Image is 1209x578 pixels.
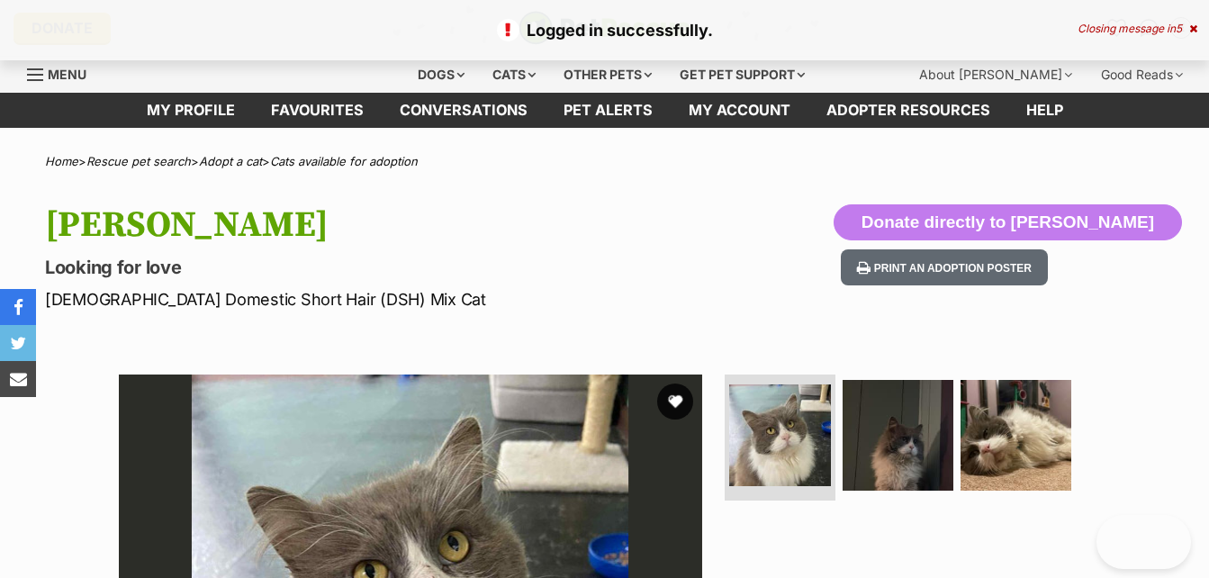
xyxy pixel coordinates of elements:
button: favourite [657,384,693,420]
a: Pet alerts [546,93,671,128]
iframe: Help Scout Beacon - Open [1096,515,1191,569]
p: Logged in successfully. [18,18,1191,42]
a: Cats available for adoption [270,154,418,168]
div: About [PERSON_NAME] [907,57,1085,93]
div: Good Reads [1088,57,1195,93]
button: Donate directly to [PERSON_NAME] [834,204,1182,240]
div: Dogs [405,57,477,93]
a: Adopt a cat [199,154,262,168]
img: Photo of Linus [961,380,1071,491]
img: Photo of Linus [729,384,831,486]
span: Menu [48,67,86,82]
div: Cats [480,57,548,93]
a: Adopter resources [808,93,1008,128]
a: Rescue pet search [86,154,191,168]
button: Print an adoption poster [841,249,1048,286]
a: Menu [27,57,99,89]
div: Other pets [551,57,664,93]
a: Favourites [253,93,382,128]
a: conversations [382,93,546,128]
a: Help [1008,93,1081,128]
h1: [PERSON_NAME] [45,204,738,246]
p: [DEMOGRAPHIC_DATA] Domestic Short Hair (DSH) Mix Cat [45,287,738,312]
span: 5 [1176,22,1182,35]
div: Closing message in [1078,23,1197,35]
a: My profile [129,93,253,128]
a: My account [671,93,808,128]
a: Home [45,154,78,168]
img: Photo of Linus [843,380,953,491]
p: Looking for love [45,255,738,280]
div: Get pet support [667,57,817,93]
